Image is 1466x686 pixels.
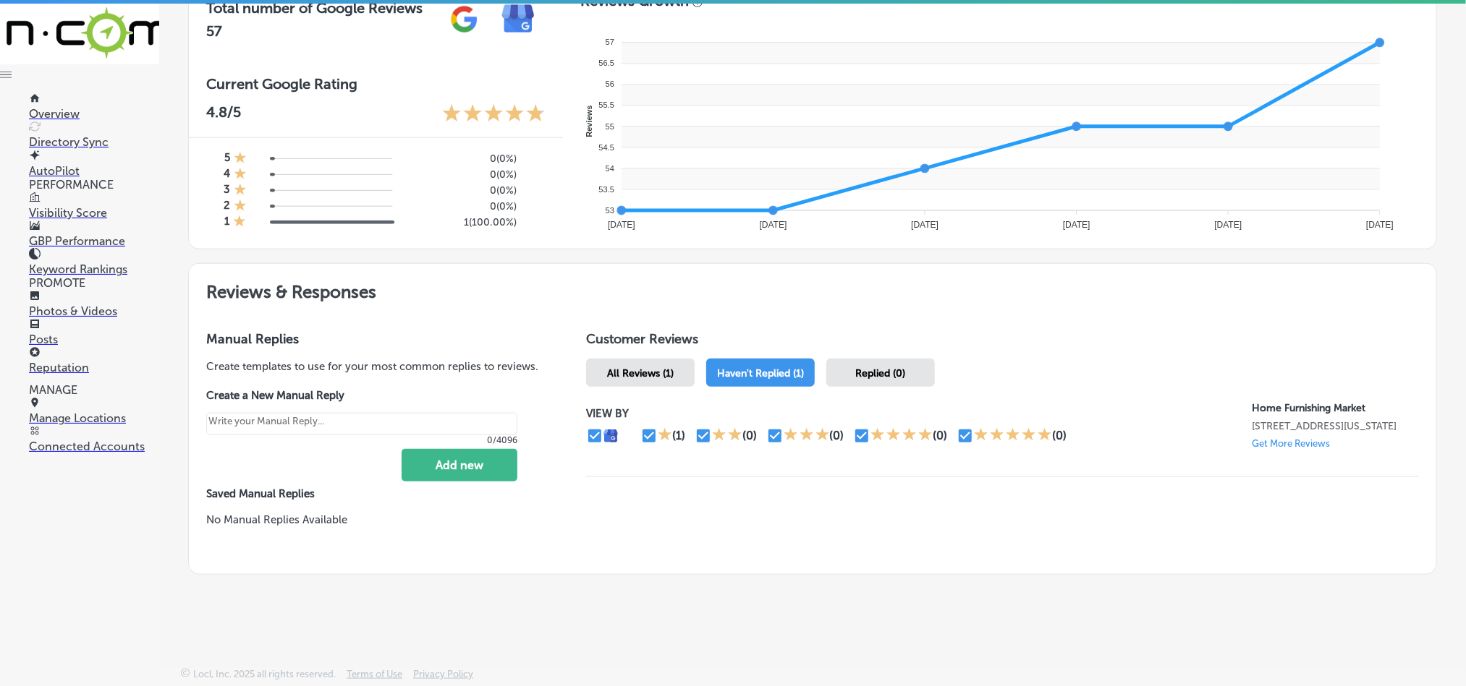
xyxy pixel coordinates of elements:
[29,107,159,121] p: Overview
[29,121,159,149] a: Directory Sync
[419,216,517,228] h5: 1 ( 100.00% )
[29,304,159,318] p: Photos & Videos
[599,101,614,110] tspan: 55.5
[206,435,517,445] p: 0/4096
[658,427,672,445] div: 1 Star
[206,512,540,528] p: No Manual Replies Available
[419,200,517,213] h5: 0 ( 0% )
[606,38,614,47] tspan: 57
[974,427,1052,445] div: 5 Stars
[1063,220,1090,230] tspan: [DATE]
[607,367,674,380] span: All Reviews (1)
[599,143,614,152] tspan: 54.5
[29,93,159,121] a: Overview
[29,164,159,178] p: AutoPilot
[586,331,1419,353] h1: Customer Reviews
[599,185,614,194] tspan: 53.5
[224,183,230,199] h4: 3
[585,106,593,137] text: Reviews
[856,367,906,380] span: Replied (0)
[717,367,804,380] span: Haven't Replied (1)
[29,347,159,374] a: Reputation
[29,249,159,276] a: Keyword Rankings
[1215,220,1242,230] tspan: [DATE]
[1253,420,1419,432] p: 751 Pike Springs Road Phoenixville, Pennsylvania 19460, US
[206,75,546,93] h3: Current Google Rating
[606,80,614,89] tspan: 56
[1253,402,1419,414] p: Home Furnishing Market
[234,183,247,199] div: 1 Star
[29,135,159,149] p: Directory Sync
[29,383,159,397] p: MANAGE
[419,168,517,181] h5: 0 ( 0% )
[586,407,1253,420] p: VIEW BY
[1052,429,1067,442] div: (0)
[224,199,230,215] h4: 2
[442,103,546,126] div: 4.8 Stars
[608,220,635,230] tspan: [DATE]
[419,184,517,197] h5: 0 ( 0% )
[402,449,517,481] button: Add new
[606,122,614,131] tspan: 55
[29,426,159,453] a: Connected Accounts
[206,103,241,126] p: 4.8 /5
[419,153,517,165] h5: 0 ( 0% )
[224,151,230,167] h4: 5
[193,669,336,679] p: Locl, Inc. 2025 all rights reserved.
[760,220,787,230] tspan: [DATE]
[29,150,159,178] a: AutoPilot
[224,215,229,231] h4: 1
[234,199,247,215] div: 1 Star
[29,333,159,346] p: Posts
[29,192,159,220] a: Visibility Score
[206,359,540,374] p: Create templates to use for your most common replies to reviews.
[606,206,614,215] tspan: 53
[1366,220,1394,230] tspan: [DATE]
[29,220,159,248] a: GBP Performance
[29,291,159,318] a: Photos & Videos
[933,429,947,442] div: (0)
[912,220,939,230] tspan: [DATE]
[29,411,159,425] p: Manage Locations
[29,234,159,248] p: GBP Performance
[206,22,423,40] h2: 57
[206,413,517,435] textarea: Create your Quick Reply
[672,429,685,442] div: (1)
[29,440,159,453] p: Connected Accounts
[29,398,159,425] a: Manage Locations
[224,167,230,183] h4: 4
[870,427,933,445] div: 4 Stars
[234,167,247,183] div: 1 Star
[599,59,614,68] tspan: 56.5
[29,178,159,192] p: PERFORMANCE
[206,389,517,402] label: Create a New Manual Reply
[206,331,540,347] h3: Manual Replies
[234,151,247,167] div: 1 Star
[206,487,540,500] label: Saved Manual Replies
[712,427,742,445] div: 2 Stars
[742,429,757,442] div: (0)
[189,264,1436,314] h2: Reviews & Responses
[29,361,159,374] p: Reputation
[606,164,614,173] tspan: 54
[233,215,246,231] div: 1 Star
[29,262,159,276] p: Keyword Rankings
[784,427,830,445] div: 3 Stars
[29,206,159,220] p: Visibility Score
[830,429,844,442] div: (0)
[29,319,159,346] a: Posts
[29,276,159,290] p: PROMOTE
[1253,438,1331,449] p: Get More Reviews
